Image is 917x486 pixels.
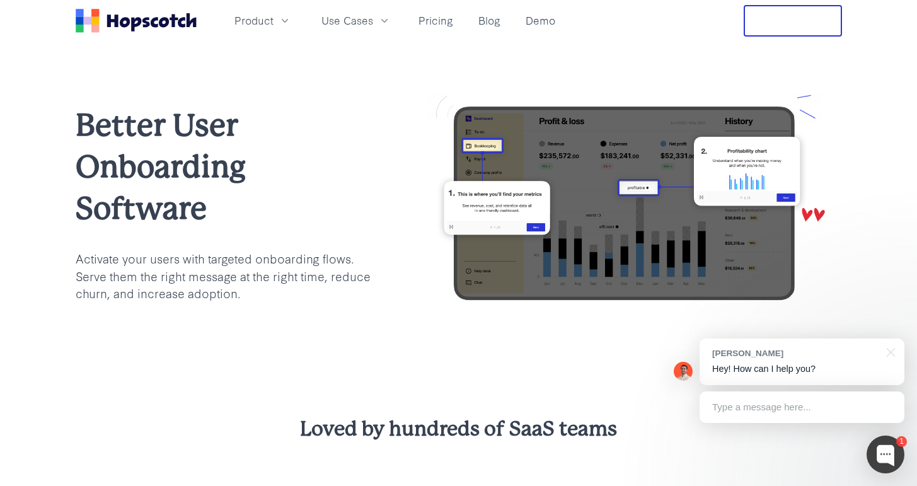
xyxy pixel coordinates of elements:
[674,362,693,381] img: Mark Spera
[896,436,907,447] div: 1
[314,10,398,31] button: Use Cases
[76,415,842,443] h3: Loved by hundreds of SaaS teams
[521,10,560,31] a: Demo
[744,5,842,37] button: Free Trial
[76,9,197,33] a: Home
[712,347,879,359] div: [PERSON_NAME]
[700,391,904,423] div: Type a message here...
[413,10,458,31] a: Pricing
[76,105,371,229] h1: Better User Onboarding Software
[227,10,299,31] button: Product
[321,13,373,28] span: Use Cases
[76,250,371,303] p: Activate your users with targeted onboarding flows. Serve them the right message at the right tim...
[712,362,892,376] p: Hey! How can I help you?
[412,92,842,315] img: user onboarding with hopscotch update
[234,13,274,28] span: Product
[473,10,505,31] a: Blog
